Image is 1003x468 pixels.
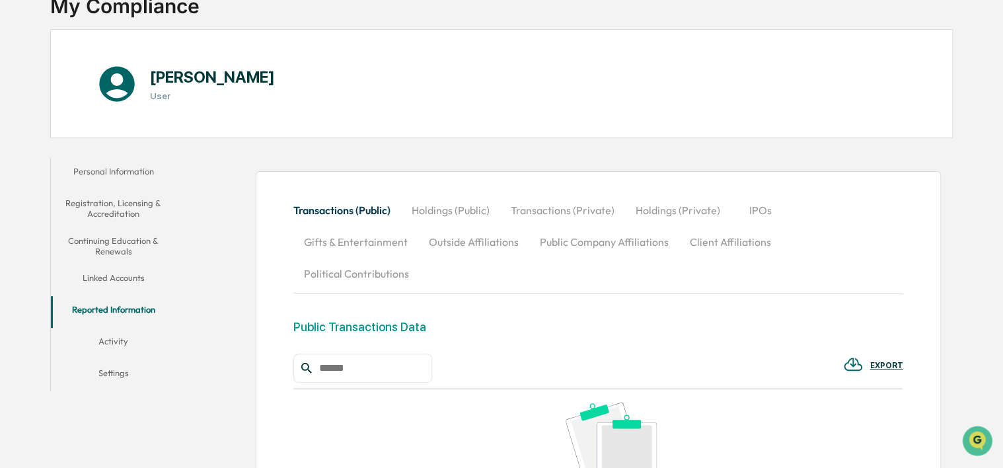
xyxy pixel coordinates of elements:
[731,194,790,226] button: IPOs
[293,194,401,226] button: Transactions (Public)
[293,320,426,334] div: Public Transactions Data
[13,101,37,125] img: 1746055101610-c473b297-6a78-478c-a979-82029cc54cd1
[26,167,85,180] span: Preclearance
[13,28,241,49] p: How can we help?
[225,105,241,121] button: Start new chat
[418,226,529,258] button: Outside Affiliations
[500,194,625,226] button: Transactions (Private)
[293,194,903,290] div: secondary tabs example
[51,158,176,190] button: Personal Information
[13,168,24,178] div: 🖐️
[51,360,176,391] button: Settings
[679,226,782,258] button: Client Affiliations
[26,192,83,205] span: Data Lookup
[843,354,863,374] img: EXPORT
[870,361,903,370] div: EXPORT
[91,161,169,185] a: 🗄️Attestations
[34,60,218,74] input: Clear
[401,194,500,226] button: Holdings (Public)
[131,224,160,234] span: Pylon
[529,226,679,258] button: Public Company Affiliations
[150,91,275,101] h3: User
[293,226,418,258] button: Gifts & Entertainment
[8,186,89,210] a: 🔎Data Lookup
[293,258,420,290] button: Political Contributions
[51,296,176,328] button: Reported Information
[625,194,731,226] button: Holdings (Private)
[96,168,106,178] div: 🗄️
[8,161,91,185] a: 🖐️Preclearance
[51,158,176,391] div: secondary tabs example
[51,227,176,265] button: Continuing Education & Renewals
[51,328,176,360] button: Activity
[45,114,167,125] div: We're available if you need us!
[109,167,164,180] span: Attestations
[51,190,176,227] button: Registration, Licensing & Accreditation
[13,193,24,204] div: 🔎
[45,101,217,114] div: Start new chat
[961,424,996,460] iframe: Open customer support
[150,67,275,87] h1: [PERSON_NAME]
[93,223,160,234] a: Powered byPylon
[51,264,176,296] button: Linked Accounts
